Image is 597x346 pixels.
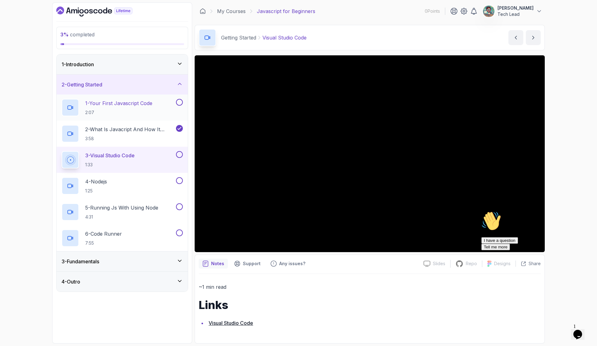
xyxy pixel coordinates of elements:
[62,61,94,68] h3: 1 - Introduction
[571,321,591,340] iframe: chat widget
[62,258,99,265] h3: 3 - Fundamentals
[425,8,440,14] p: 0 Points
[85,204,158,211] p: 5 - Running Js With Using Node
[85,109,152,116] p: 2:07
[199,259,228,269] button: notes button
[2,2,22,22] img: :wave:
[200,8,206,14] a: Dashboard
[211,261,224,267] p: Notes
[267,259,309,269] button: Feedback button
[497,5,534,11] p: [PERSON_NAME]
[217,7,246,15] a: My Courses
[2,35,31,42] button: Tell me more
[526,30,541,45] button: next content
[85,178,107,185] p: 4 - Nodejs
[85,230,122,238] p: 6 - Code Runner
[57,272,188,292] button: 4-Outro
[466,261,477,267] p: Repo
[479,209,591,318] iframe: chat widget
[483,5,495,17] img: user profile image
[243,261,261,267] p: Support
[497,11,534,17] p: Tech Lead
[60,31,69,38] span: 3 %
[195,55,545,252] iframe: 3 - Visual Studio Code
[209,320,253,326] a: Visual Studio Code
[62,99,183,116] button: 1-Your First Javascript Code2:07
[230,259,264,269] button: Support button
[56,7,147,16] a: Dashboard
[62,151,183,168] button: 3-Visual Studio Code1:33
[2,2,114,42] div: 👋Hi! How can we help?I have a questionTell me more
[262,34,307,41] p: Visual Studio Code
[221,34,256,41] p: Getting Started
[62,81,102,88] h3: 2 - Getting Started
[199,299,541,311] h1: Links
[85,152,135,159] p: 3 - Visual Studio Code
[85,188,107,194] p: 1:25
[85,162,135,168] p: 1:33
[483,5,542,17] button: user profile image[PERSON_NAME]Tech Lead
[257,7,315,15] p: Javascript for Beginners
[85,126,175,133] p: 2 - What Is Javacript And How It Works
[85,99,152,107] p: 1 - Your First Javascript Code
[433,261,445,267] p: Slides
[279,261,305,267] p: Any issues?
[62,278,80,285] h3: 4 - Outro
[85,240,122,246] p: 7:55
[85,136,175,142] p: 3:58
[60,31,95,38] span: completed
[62,229,183,247] button: 6-Code Runner7:55
[62,203,183,221] button: 5-Running Js With Using Node4:31
[62,125,183,142] button: 2-What Is Javacript And How It Works3:58
[85,214,158,220] p: 4:31
[2,29,39,35] button: I have a question
[57,251,188,271] button: 3-Fundamentals
[199,283,541,291] p: ~1 min read
[62,177,183,195] button: 4-Nodejs1:25
[57,54,188,74] button: 1-Introduction
[508,30,523,45] button: previous content
[2,19,62,23] span: Hi! How can we help?
[57,75,188,95] button: 2-Getting Started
